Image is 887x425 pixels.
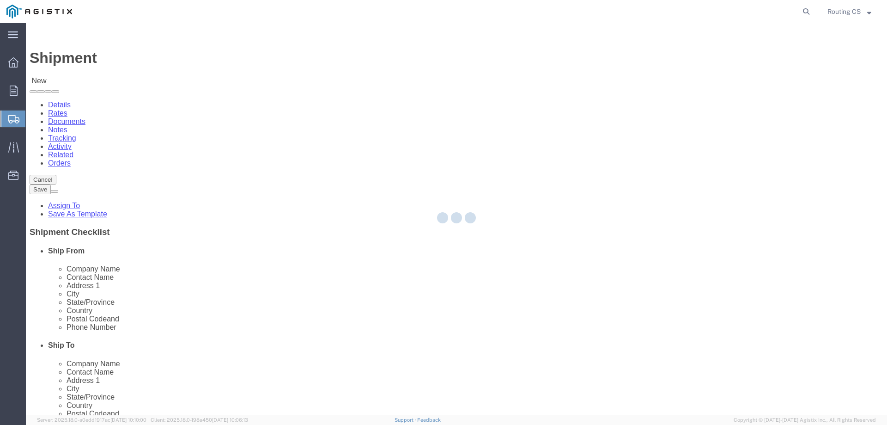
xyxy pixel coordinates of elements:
span: [DATE] 10:10:00 [110,417,146,423]
span: [DATE] 10:06:13 [212,417,248,423]
span: Copyright © [DATE]-[DATE] Agistix Inc., All Rights Reserved [734,416,876,424]
span: Routing CS [827,6,861,17]
a: Feedback [417,417,441,423]
span: Client: 2025.18.0-198a450 [151,417,248,423]
button: Routing CS [827,6,874,17]
span: Server: 2025.18.0-a0edd1917ac [37,417,146,423]
img: logo [6,5,72,18]
a: Support [395,417,418,423]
